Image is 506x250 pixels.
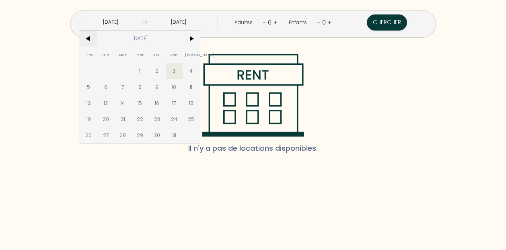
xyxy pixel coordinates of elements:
span: [PERSON_NAME] [183,47,200,63]
span: 20 [97,111,114,127]
span: 23 [148,111,166,127]
span: Ven [166,47,183,63]
span: 19 [80,111,97,127]
span: 13 [97,95,114,111]
span: 26 [80,127,97,143]
span: 31 [166,127,183,143]
a: - [263,18,266,26]
span: 29 [131,127,148,143]
img: guests [142,19,148,25]
span: Lun [97,47,114,63]
span: 5 [80,79,97,95]
span: 9 [148,79,166,95]
span: 8 [131,79,148,95]
span: 12 [80,95,97,111]
span: [DATE] [97,31,183,47]
span: 21 [114,111,132,127]
span: 10 [166,79,183,95]
span: Il n'y a pas de locations disponibles. [188,137,318,160]
span: Mer [131,47,148,63]
span: 17 [166,95,183,111]
input: Arrivée [80,14,142,30]
span: 30 [148,127,166,143]
span: 28 [114,127,132,143]
a: + [328,18,331,26]
div: 6 [266,16,274,29]
span: 25 [183,111,200,127]
span: 27 [97,127,114,143]
span: 1 [131,63,148,79]
span: 2 [148,63,166,79]
span: 11 [183,79,200,95]
span: 18 [183,95,200,111]
img: rent-black.png [202,54,304,137]
span: < [80,31,97,47]
span: 7 [114,79,132,95]
a: - [317,18,320,26]
span: Mar [114,47,132,63]
div: 0 [320,16,328,29]
span: > [183,31,200,47]
span: 22 [131,111,148,127]
span: Dim [80,47,97,63]
a: + [274,18,277,26]
span: 24 [166,111,183,127]
button: Chercher [367,14,407,31]
span: 15 [131,95,148,111]
span: 14 [114,95,132,111]
span: 6 [97,79,114,95]
span: 4 [183,63,200,79]
span: Jeu [148,47,166,63]
div: Enfants [289,19,310,27]
span: 3 [166,63,183,79]
div: Adultes [234,19,255,27]
input: Départ [148,14,210,30]
span: 16 [148,95,166,111]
